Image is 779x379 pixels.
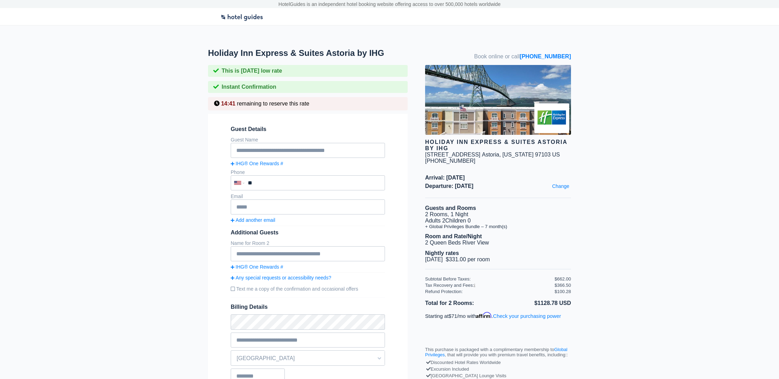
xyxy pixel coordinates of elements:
[498,299,571,308] li: $1128.78 USD
[425,347,567,357] a: Global Privileges
[221,101,235,107] span: 14:41
[425,276,555,282] div: Subtotal Before Taxes:
[555,276,571,282] div: $662.00
[425,211,571,218] li: 2 Rooms, 1 Night
[425,224,571,229] li: + Global Privileges Bundle – 7 month(s)
[231,217,385,223] a: Add another email
[535,152,551,158] span: 97103
[425,183,571,189] span: Departure: [DATE]
[534,103,569,133] img: Brand logo for Holiday Inn Express & Suites Astoria by IHG
[231,304,385,310] span: Billing Details
[237,101,309,107] span: remaining to reserve this rate
[425,283,555,288] div: Tax Recovery and Fees:
[550,182,571,191] a: Change
[231,229,385,236] div: Additional Guests
[427,359,569,366] div: Discounted Hotel Rates Worldwide
[502,152,533,158] span: [US_STATE]
[425,347,571,357] p: This purchase is packaged with a complimentary membership to , that will provide you with premium...
[208,48,425,58] h1: Holiday Inn Express & Suites Astoria by IHG
[493,313,561,319] a: Check your purchasing power - Learn more about Affirm Financing (opens in modal)
[425,312,571,319] p: Starting at /mo with .
[231,240,269,246] label: Name for Room 2
[231,275,385,280] a: Any special requests or accessibility needs?
[425,233,482,239] b: Room and Rate/Night
[520,53,571,59] a: [PHONE_NUMBER]
[476,312,491,318] span: Affirm
[425,289,555,294] div: Refund Protection:
[425,152,480,158] div: [STREET_ADDRESS]
[231,283,385,294] label: Text me a copy of the confirmation and occasional offers
[208,65,408,77] div: This is [DATE] low rate
[231,264,385,270] a: IHG® One Rewards #
[231,126,385,132] span: Guest Details
[425,240,571,246] li: 2 Queen Beds River View
[231,137,258,143] label: Guest Name
[425,250,459,256] b: Nightly rates
[425,218,571,224] li: Adults 2
[427,366,569,372] div: Excursion Included
[208,81,408,93] div: Instant Confirmation
[555,289,571,294] div: $100.28
[474,53,571,60] span: Book online or call
[555,283,571,288] div: $366.50
[425,205,476,211] b: Guests and Rooms
[425,256,490,262] span: [DATE] $331.00 per room
[482,152,501,158] span: Astoria,
[425,299,498,308] li: Total for 2 Rooms:
[231,176,246,190] div: United States: +1
[231,352,385,364] span: [GEOGRAPHIC_DATA]
[425,139,571,152] div: Holiday Inn Express & Suites Astoria by IHG
[425,65,571,135] img: hotel image
[231,194,243,199] label: Email
[427,372,569,379] div: [GEOGRAPHIC_DATA] Lounge Visits
[231,161,385,166] a: IHG® One Rewards #
[552,152,560,158] span: US
[425,158,571,164] div: [PHONE_NUMBER]
[220,10,264,22] img: Logo-Transparent.png
[425,175,571,181] span: Arrival: [DATE]
[231,169,245,175] label: Phone
[425,325,571,332] iframe: PayPal Message 1
[448,313,457,319] span: $71
[445,218,471,224] span: Children 0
